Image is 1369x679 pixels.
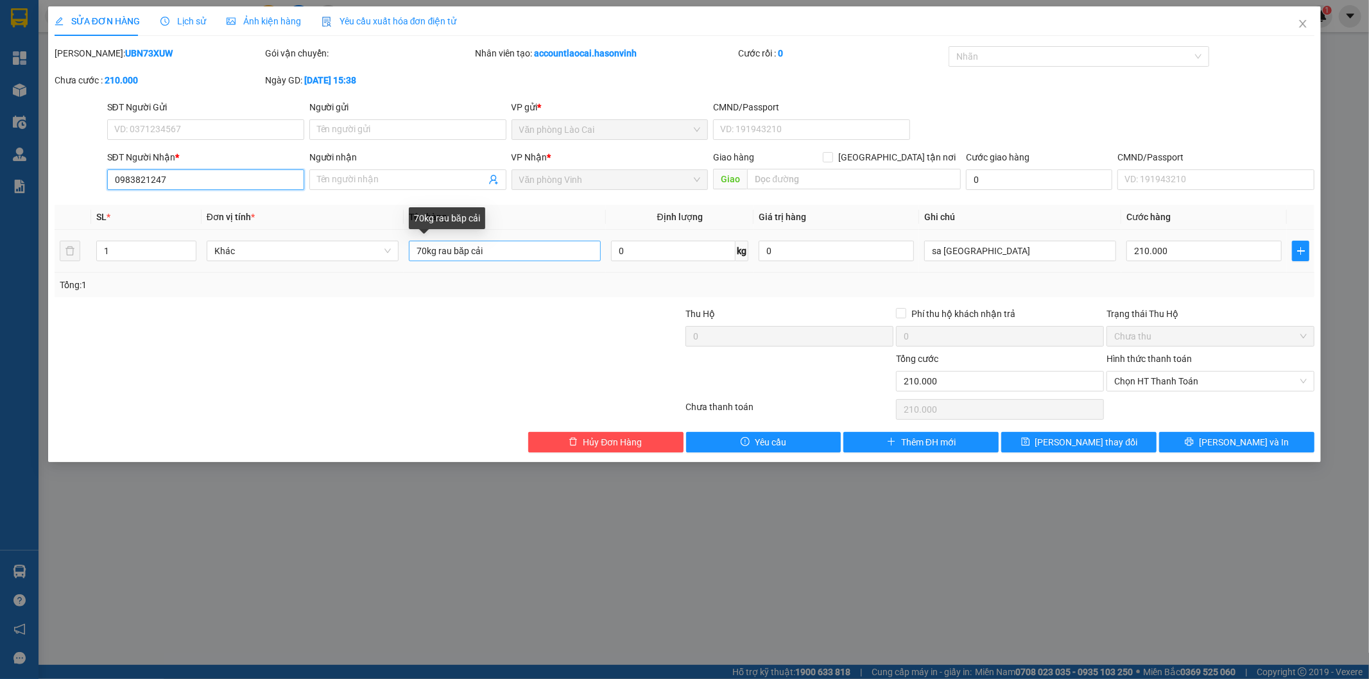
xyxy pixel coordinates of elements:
[1114,372,1307,391] span: Chọn HT Thanh Toán
[685,400,895,422] div: Chưa thanh toán
[55,17,64,26] span: edit
[778,48,783,58] b: 0
[512,152,547,162] span: VP Nhận
[924,241,1116,261] input: Ghi Chú
[207,212,255,222] span: Đơn vị tính
[713,169,747,189] span: Giao
[265,46,473,60] div: Gói vận chuyển:
[227,16,301,26] span: Ảnh kiện hàng
[535,48,637,58] b: accountlaocai.hasonvinh
[657,212,703,222] span: Định lượng
[1021,437,1030,447] span: save
[1199,435,1289,449] span: [PERSON_NAME] và In
[738,46,946,60] div: Cước rồi :
[60,278,528,292] div: Tổng: 1
[1285,6,1321,42] button: Close
[843,432,999,452] button: plusThêm ĐH mới
[304,75,356,85] b: [DATE] 15:38
[488,175,499,185] span: user-add
[1126,212,1171,222] span: Cước hàng
[1035,435,1138,449] span: [PERSON_NAME] thay đổi
[713,100,910,114] div: CMND/Passport
[55,73,263,87] div: Chưa cước :
[528,432,684,452] button: deleteHủy Đơn Hàng
[476,46,736,60] div: Nhân viên tạo:
[519,170,701,189] span: Văn phòng Vinh
[966,152,1029,162] label: Cước giao hàng
[227,17,236,26] span: picture
[1185,437,1194,447] span: printer
[833,150,961,164] span: [GEOGRAPHIC_DATA] tận nơi
[755,435,786,449] span: Yêu cầu
[966,169,1112,190] input: Cước giao hàng
[759,212,806,222] span: Giá trị hàng
[1114,327,1307,346] span: Chưa thu
[322,17,332,27] img: icon
[107,150,304,164] div: SĐT Người Nhận
[896,354,938,364] span: Tổng cước
[887,437,896,447] span: plus
[519,120,701,139] span: Văn phòng Lào Cai
[569,437,578,447] span: delete
[583,435,642,449] span: Hủy Đơn Hàng
[1293,246,1309,256] span: plus
[1106,354,1192,364] label: Hình thức thanh toán
[919,205,1121,230] th: Ghi chú
[265,73,473,87] div: Ngày GD:
[125,48,173,58] b: UBN73XUW
[713,152,754,162] span: Giao hàng
[686,432,841,452] button: exclamation-circleYêu cầu
[1292,241,1309,261] button: plus
[747,169,961,189] input: Dọc đường
[55,16,140,26] span: SỬA ĐƠN HÀNG
[96,212,107,222] span: SL
[685,309,715,319] span: Thu Hộ
[105,75,138,85] b: 210.000
[512,100,709,114] div: VP gửi
[901,435,956,449] span: Thêm ĐH mới
[1106,307,1314,321] div: Trạng thái Thu Hộ
[741,437,750,447] span: exclamation-circle
[1159,432,1314,452] button: printer[PERSON_NAME] và In
[1117,150,1314,164] div: CMND/Passport
[160,16,206,26] span: Lịch sử
[736,241,748,261] span: kg
[309,150,506,164] div: Người nhận
[1298,19,1308,29] span: close
[214,241,391,261] span: Khác
[160,17,169,26] span: clock-circle
[409,241,601,261] input: VD: Bàn, Ghế
[60,241,80,261] button: delete
[1001,432,1157,452] button: save[PERSON_NAME] thay đổi
[409,207,485,229] div: 70kg rau băp cải
[322,16,457,26] span: Yêu cầu xuất hóa đơn điện tử
[107,100,304,114] div: SĐT Người Gửi
[906,307,1020,321] span: Phí thu hộ khách nhận trả
[55,46,263,60] div: [PERSON_NAME]:
[309,100,506,114] div: Người gửi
